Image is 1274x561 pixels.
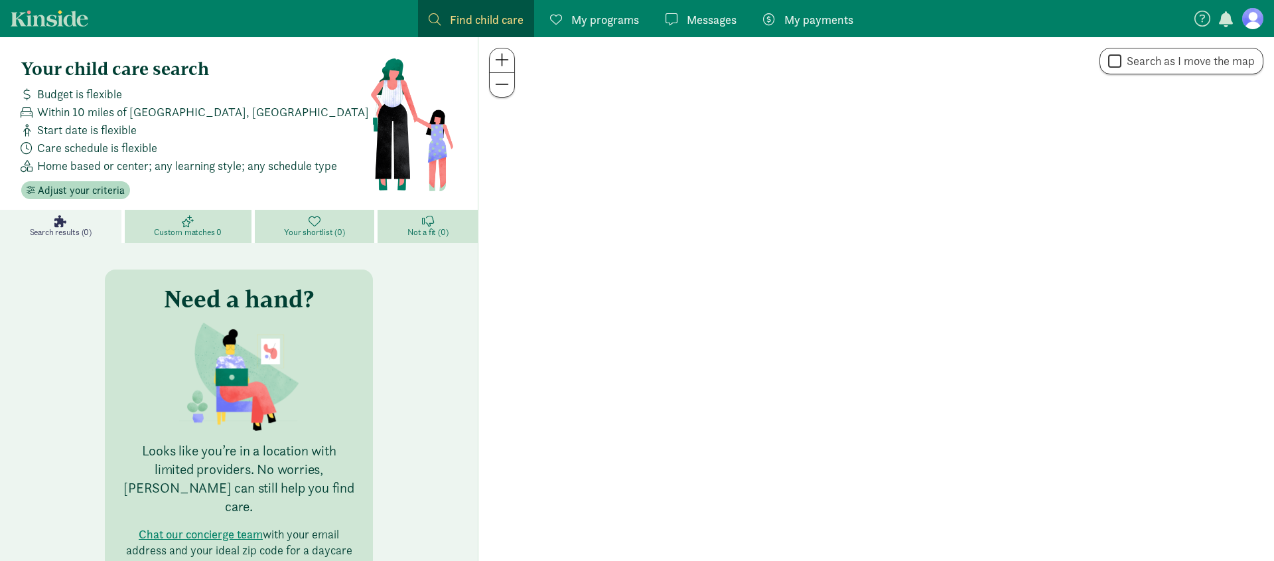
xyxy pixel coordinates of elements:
[37,85,122,103] span: Budget is flexible
[38,183,125,199] span: Adjust your criteria
[21,58,370,80] h4: Your child care search
[571,11,639,29] span: My programs
[37,121,137,139] span: Start date is flexible
[255,210,378,243] a: Your shortlist (0)
[1121,53,1255,69] label: Search as I move the map
[784,11,853,29] span: My payments
[687,11,737,29] span: Messages
[407,227,448,238] span: Not a fit (0)
[37,157,337,175] span: Home based or center; any learning style; any schedule type
[284,227,344,238] span: Your shortlist (0)
[154,227,222,238] span: Custom matches 0
[30,227,92,238] span: Search results (0)
[37,139,157,157] span: Care schedule is flexible
[125,210,255,243] a: Custom matches 0
[450,11,524,29] span: Find child care
[164,285,314,312] h3: Need a hand?
[139,526,263,542] button: Chat our concierge team
[37,103,369,121] span: Within 10 miles of [GEOGRAPHIC_DATA], [GEOGRAPHIC_DATA]
[378,210,478,243] a: Not a fit (0)
[21,181,130,200] button: Adjust your criteria
[121,441,357,516] p: Looks like you’re in a location with limited providers. No worries, [PERSON_NAME] can still help ...
[11,10,88,27] a: Kinside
